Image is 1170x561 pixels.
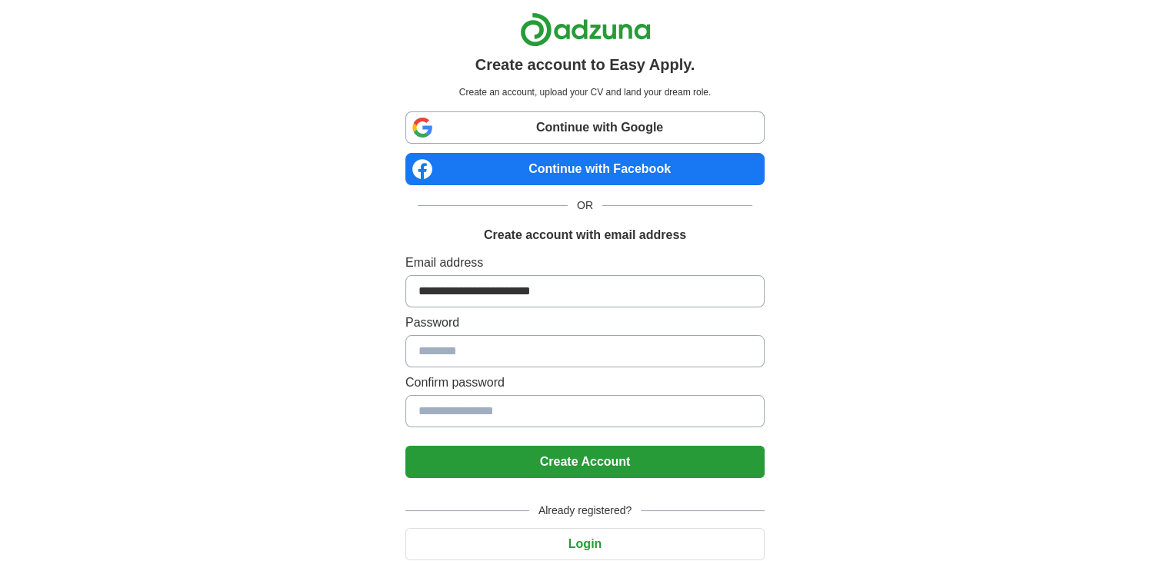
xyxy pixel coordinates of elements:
button: Login [405,528,765,560]
p: Create an account, upload your CV and land your dream role. [408,85,762,99]
a: Continue with Facebook [405,153,765,185]
span: Already registered? [529,503,641,519]
img: Adzuna logo [520,12,651,47]
button: Create Account [405,446,765,478]
label: Confirm password [405,373,765,392]
h1: Create account with email address [484,226,686,244]
label: Email address [405,254,765,272]
a: Continue with Google [405,111,765,144]
span: OR [568,198,602,214]
h1: Create account to Easy Apply. [475,53,695,76]
a: Login [405,537,765,550]
label: Password [405,314,765,332]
